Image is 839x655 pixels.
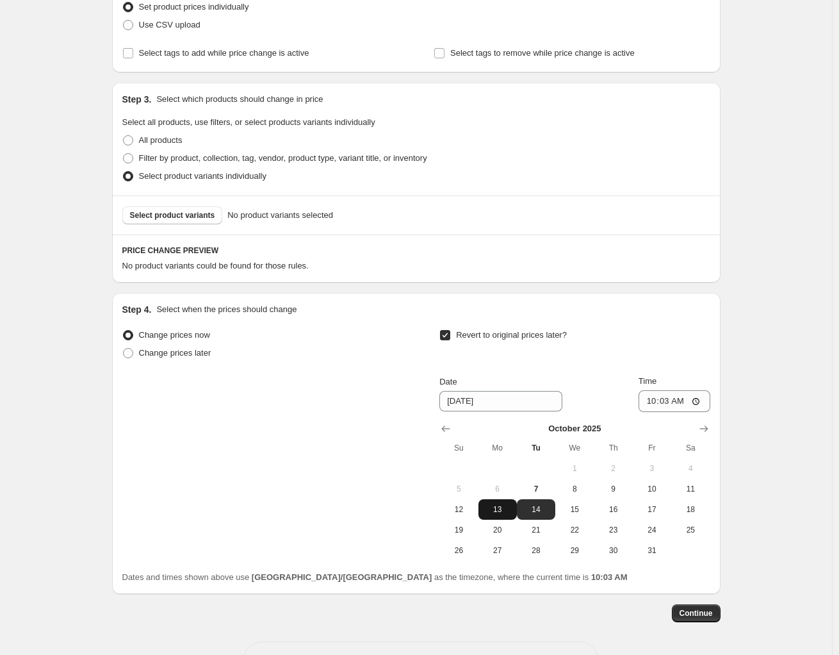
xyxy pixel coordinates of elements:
[522,484,550,494] span: 7
[591,572,628,582] b: 10:03 AM
[517,438,555,458] th: Tuesday
[638,545,666,556] span: 31
[517,540,555,561] button: Tuesday October 28 2025
[478,499,517,520] button: Monday October 13 2025
[522,504,550,515] span: 14
[444,504,473,515] span: 12
[560,443,589,453] span: We
[555,479,594,499] button: Wednesday October 8 2025
[522,525,550,535] span: 21
[122,206,223,224] button: Select product variants
[599,443,627,453] span: Th
[444,443,473,453] span: Su
[633,540,671,561] button: Friday October 31 2025
[484,525,512,535] span: 20
[633,499,671,520] button: Friday October 17 2025
[456,330,567,340] span: Revert to original prices later?
[439,499,478,520] button: Sunday October 12 2025
[439,520,478,540] button: Sunday October 19 2025
[676,463,705,474] span: 4
[555,499,594,520] button: Wednesday October 15 2025
[633,520,671,540] button: Friday October 24 2025
[122,245,710,256] h6: PRICE CHANGE PREVIEW
[122,93,152,106] h2: Step 3.
[594,520,632,540] button: Thursday October 23 2025
[439,391,562,411] input: 10/7/2025
[676,525,705,535] span: 25
[156,303,297,316] p: Select when the prices should change
[560,504,589,515] span: 15
[484,443,512,453] span: Mo
[139,171,266,181] span: Select product variants individually
[671,479,710,499] button: Saturday October 11 2025
[560,463,589,474] span: 1
[638,525,666,535] span: 24
[599,463,627,474] span: 2
[439,438,478,458] th: Sunday
[437,420,455,438] button: Show previous month, September 2025
[555,438,594,458] th: Wednesday
[633,479,671,499] button: Friday October 10 2025
[638,463,666,474] span: 3
[478,438,517,458] th: Monday
[555,540,594,561] button: Wednesday October 29 2025
[252,572,432,582] b: [GEOGRAPHIC_DATA]/[GEOGRAPHIC_DATA]
[139,20,200,29] span: Use CSV upload
[599,545,627,556] span: 30
[633,438,671,458] th: Friday
[676,484,705,494] span: 11
[517,479,555,499] button: Today Tuesday October 7 2025
[560,545,589,556] span: 29
[139,135,183,145] span: All products
[156,93,323,106] p: Select which products should change in price
[599,504,627,515] span: 16
[671,438,710,458] th: Saturday
[478,520,517,540] button: Monday October 20 2025
[522,545,550,556] span: 28
[484,504,512,515] span: 13
[639,390,710,412] input: 12:00
[478,479,517,499] button: Monday October 6 2025
[638,504,666,515] span: 17
[444,525,473,535] span: 19
[680,608,713,618] span: Continue
[594,458,632,479] button: Thursday October 2 2025
[599,525,627,535] span: 23
[676,443,705,453] span: Sa
[638,443,666,453] span: Fr
[450,48,635,58] span: Select tags to remove while price change is active
[594,438,632,458] th: Thursday
[444,545,473,556] span: 26
[517,499,555,520] button: Tuesday October 14 2025
[139,153,427,163] span: Filter by product, collection, tag, vendor, product type, variant title, or inventory
[484,484,512,494] span: 6
[517,520,555,540] button: Tuesday October 21 2025
[122,117,375,127] span: Select all products, use filters, or select products variants individually
[671,520,710,540] button: Saturday October 25 2025
[130,210,215,220] span: Select product variants
[639,376,656,386] span: Time
[555,520,594,540] button: Wednesday October 22 2025
[594,499,632,520] button: Thursday October 16 2025
[672,604,721,622] button: Continue
[227,209,333,222] span: No product variants selected
[560,525,589,535] span: 22
[676,504,705,515] span: 18
[484,545,512,556] span: 27
[139,2,249,12] span: Set product prices individually
[439,540,478,561] button: Sunday October 26 2025
[560,484,589,494] span: 8
[139,330,210,340] span: Change prices now
[122,261,309,270] span: No product variants could be found for those rules.
[139,48,309,58] span: Select tags to add while price change is active
[122,572,628,582] span: Dates and times shown above use as the timezone, where the current time is
[671,499,710,520] button: Saturday October 18 2025
[122,303,152,316] h2: Step 4.
[599,484,627,494] span: 9
[671,458,710,479] button: Saturday October 4 2025
[638,484,666,494] span: 10
[439,479,478,499] button: Sunday October 5 2025
[522,443,550,453] span: Tu
[478,540,517,561] button: Monday October 27 2025
[439,377,457,386] span: Date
